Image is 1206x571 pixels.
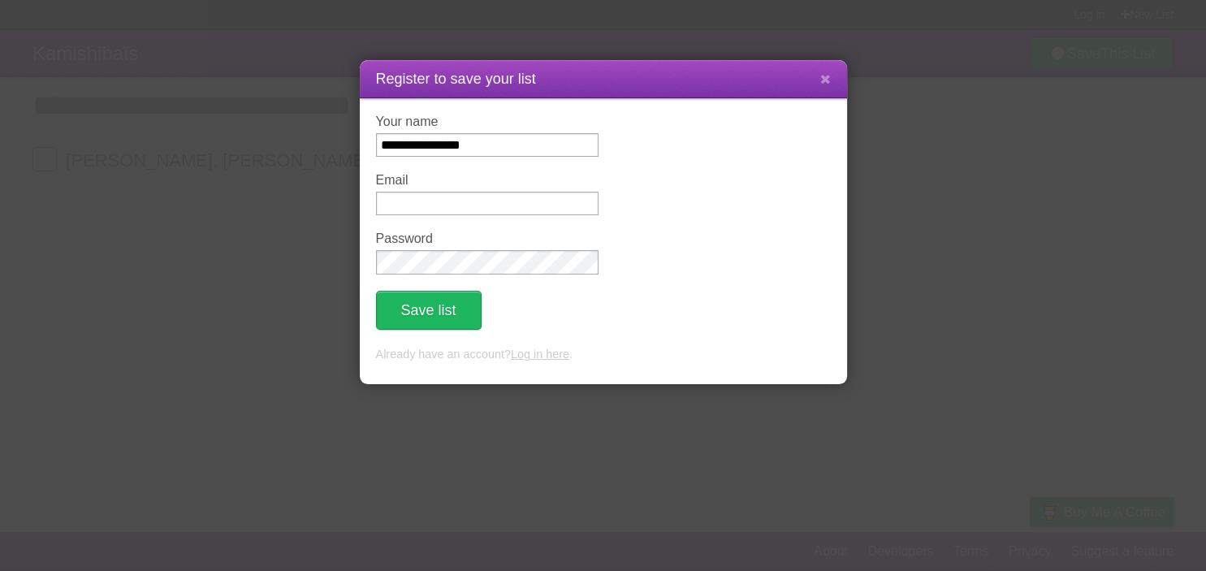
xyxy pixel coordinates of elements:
[376,115,599,129] label: Your name
[376,231,599,246] label: Password
[511,348,569,361] a: Log in here
[376,291,482,330] button: Save list
[376,68,831,90] h1: Register to save your list
[376,173,599,188] label: Email
[376,346,831,364] p: Already have an account? .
